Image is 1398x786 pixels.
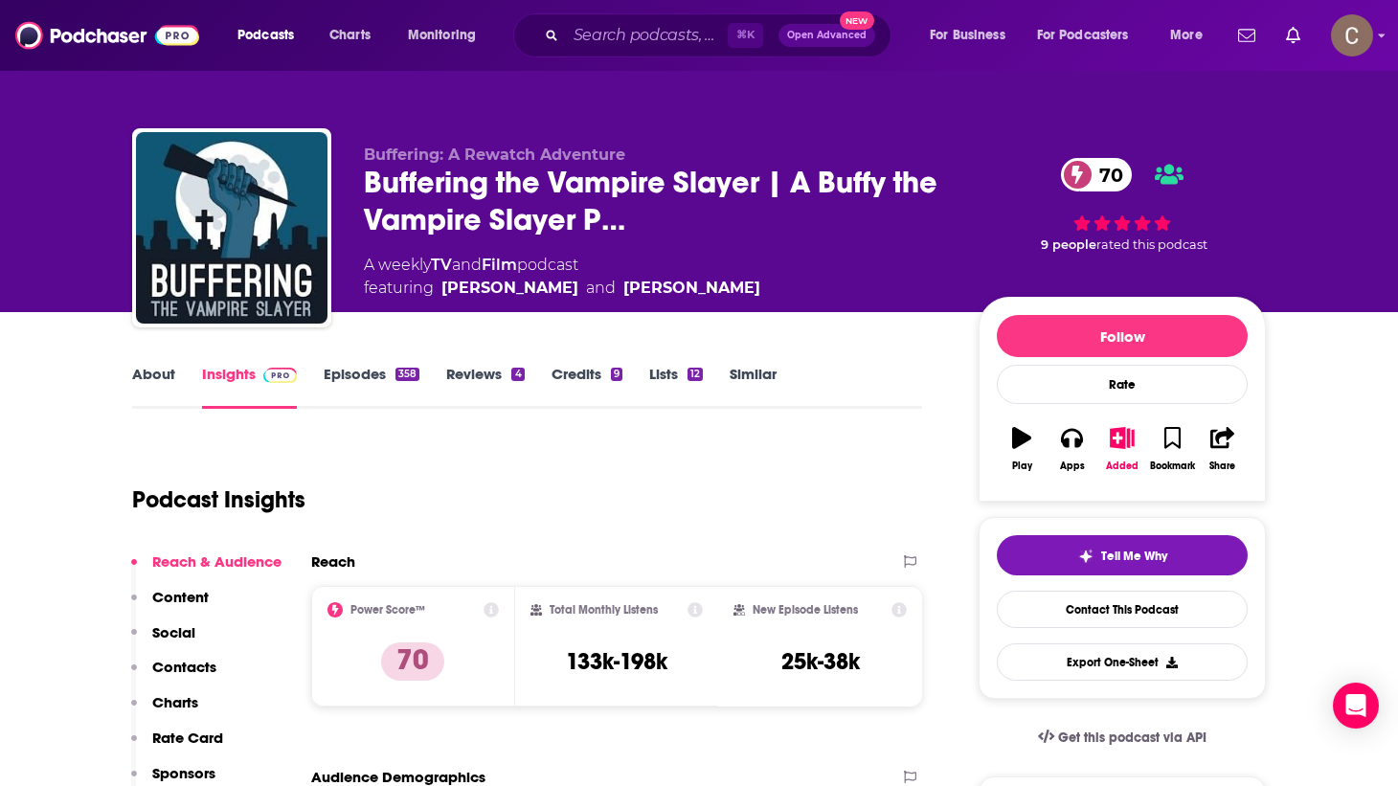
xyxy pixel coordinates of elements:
[131,623,195,659] button: Social
[1333,683,1379,729] div: Open Intercom Messenger
[131,658,216,693] button: Contacts
[364,146,625,164] span: Buffering: A Rewatch Adventure
[441,277,578,300] a: Jenny Owen Youngs
[381,642,444,681] p: 70
[688,368,703,381] div: 12
[152,693,198,711] p: Charts
[152,658,216,676] p: Contacts
[131,693,198,729] button: Charts
[136,132,327,324] img: Buffering the Vampire Slayer | A Buffy the Vampire Slayer Podcast
[132,485,305,514] h1: Podcast Insights
[364,277,760,300] span: featuring
[566,647,667,676] h3: 133k-198k
[979,146,1266,265] div: 70 9 peoplerated this podcast
[1047,415,1096,483] button: Apps
[1198,415,1248,483] button: Share
[916,20,1029,51] button: open menu
[1157,20,1227,51] button: open menu
[649,365,703,409] a: Lists12
[611,368,622,381] div: 9
[131,552,282,588] button: Reach & Audience
[408,22,476,49] span: Monitoring
[840,11,874,30] span: New
[531,13,910,57] div: Search podcasts, credits, & more...
[1101,549,1167,564] span: Tell Me Why
[1106,460,1139,472] div: Added
[778,24,875,47] button: Open AdvancedNew
[329,22,371,49] span: Charts
[364,254,760,300] div: A weekly podcast
[15,17,199,54] img: Podchaser - Follow, Share and Rate Podcasts
[566,20,728,51] input: Search podcasts, credits, & more...
[446,365,524,409] a: Reviews4
[1170,22,1203,49] span: More
[395,20,501,51] button: open menu
[787,31,867,40] span: Open Advanced
[1012,460,1032,472] div: Play
[997,643,1248,681] button: Export One-Sheet
[1037,22,1129,49] span: For Podcasters
[1147,415,1197,483] button: Bookmark
[930,22,1005,49] span: For Business
[324,365,419,409] a: Episodes358
[1025,20,1157,51] button: open menu
[311,552,355,571] h2: Reach
[317,20,382,51] a: Charts
[350,603,425,617] h2: Power Score™
[1041,237,1096,252] span: 9 people
[997,535,1248,575] button: tell me why sparkleTell Me Why
[263,368,297,383] img: Podchaser Pro
[1080,158,1133,191] span: 70
[623,277,760,300] a: Kristin Russo
[781,647,860,676] h3: 25k-38k
[511,368,524,381] div: 4
[1061,158,1133,191] a: 70
[152,552,282,571] p: Reach & Audience
[586,277,616,300] span: and
[395,368,419,381] div: 358
[730,365,777,409] a: Similar
[131,729,223,764] button: Rate Card
[1058,730,1206,746] span: Get this podcast via API
[132,365,175,409] a: About
[152,588,209,606] p: Content
[753,603,858,617] h2: New Episode Listens
[1097,415,1147,483] button: Added
[552,365,622,409] a: Credits9
[152,729,223,747] p: Rate Card
[1331,14,1373,56] button: Show profile menu
[997,315,1248,357] button: Follow
[1209,460,1235,472] div: Share
[1078,549,1094,564] img: tell me why sparkle
[997,591,1248,628] a: Contact This Podcast
[237,22,294,49] span: Podcasts
[431,256,452,274] a: TV
[452,256,482,274] span: and
[1230,19,1263,52] a: Show notifications dropdown
[1096,237,1207,252] span: rated this podcast
[152,623,195,641] p: Social
[1278,19,1308,52] a: Show notifications dropdown
[997,365,1248,404] div: Rate
[1331,14,1373,56] img: User Profile
[152,764,215,782] p: Sponsors
[311,768,485,786] h2: Audience Demographics
[997,415,1047,483] button: Play
[728,23,763,48] span: ⌘ K
[1150,460,1195,472] div: Bookmark
[202,365,297,409] a: InsightsPodchaser Pro
[482,256,517,274] a: Film
[1023,714,1222,761] a: Get this podcast via API
[1060,460,1085,472] div: Apps
[224,20,319,51] button: open menu
[550,603,658,617] h2: Total Monthly Listens
[131,588,209,623] button: Content
[1331,14,1373,56] span: Logged in as clay.bolton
